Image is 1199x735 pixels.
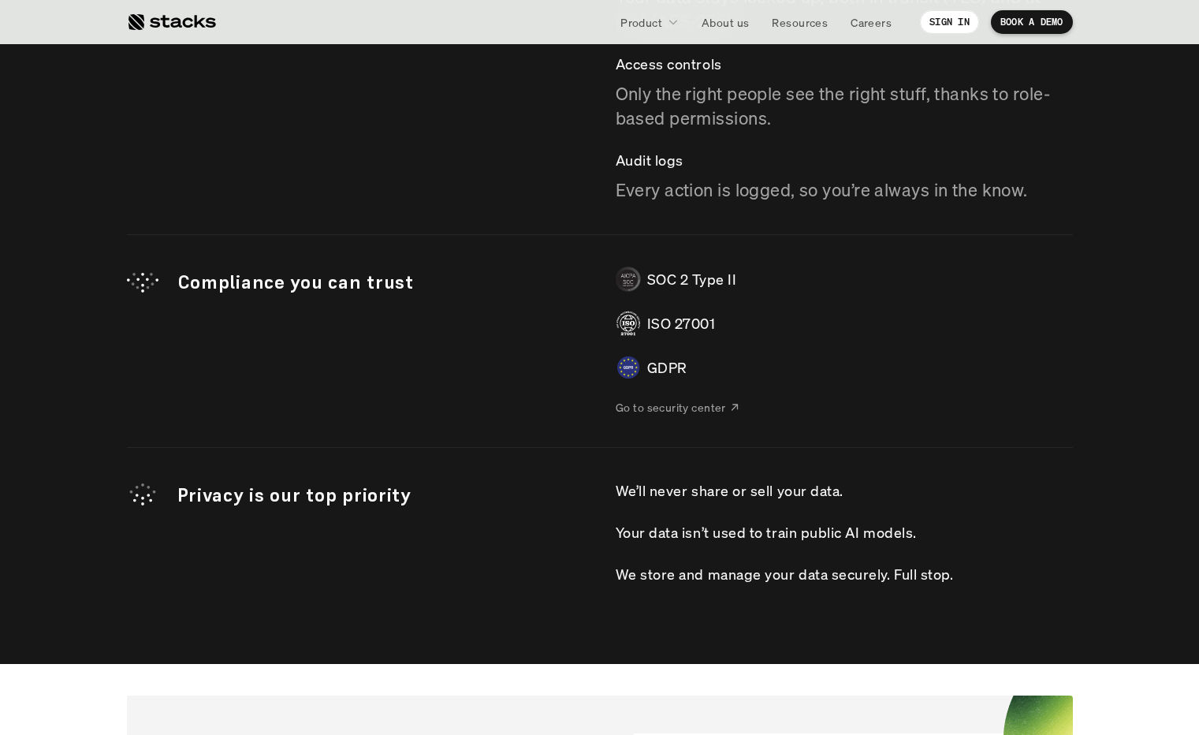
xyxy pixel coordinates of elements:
p: Product [620,14,662,31]
p: About us [702,14,749,31]
a: About us [692,8,758,36]
p: Privacy is our top priority [177,482,584,509]
a: Privacy Policy [186,300,255,312]
p: Audit logs [616,149,1073,172]
p: We’ll never share or sell your data. [616,479,843,502]
p: Compliance you can trust [177,269,584,296]
p: Every action is logged, so you’re always in the know. [616,178,1073,203]
p: Your data isn’t used to train public AI models. [616,521,917,544]
p: Resources [772,14,828,31]
a: Go to security center [616,399,740,416]
p: ISO 27001 [647,312,716,335]
a: Careers [841,8,901,36]
a: SIGN IN [920,10,979,34]
p: GDPR [647,356,687,379]
a: Resources [762,8,837,36]
p: SOC 2 Type II [647,268,737,291]
p: Only the right people see the right stuff, thanks to role-based permissions. [616,82,1073,131]
p: SIGN IN [929,17,970,28]
p: We store and manage your data securely. Full stop. [616,563,954,586]
p: Careers [851,14,892,31]
p: Go to security center [616,399,726,416]
p: BOOK A DEMO [1000,17,1063,28]
p: Access controls [616,53,1073,76]
a: BOOK A DEMO [991,10,1073,34]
